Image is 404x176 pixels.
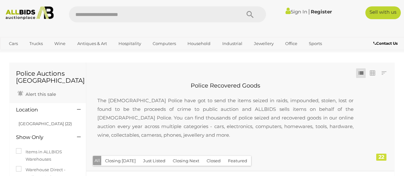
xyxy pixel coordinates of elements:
a: Hospitality [114,38,145,49]
button: All [93,156,102,165]
a: Alert this sale [16,89,57,98]
a: Computers [149,38,180,49]
a: Sell with us [365,6,401,19]
span: | [308,8,310,15]
img: Allbids.com.au [3,6,56,20]
button: Featured [224,156,251,166]
a: Industrial [218,38,247,49]
h4: Show Only [16,134,67,140]
a: [GEOGRAPHIC_DATA] [5,49,58,59]
a: Wine [50,38,70,49]
a: Office [281,38,301,49]
h2: Police Recovered Goods [91,83,360,89]
h4: Location [16,107,67,113]
span: Alert this sale [24,91,56,97]
a: Household [183,38,215,49]
button: Search [234,6,266,22]
button: Just Listed [139,156,169,166]
b: Contact Us [373,41,398,46]
label: Items in ALLBIDS Warehouses [16,148,80,163]
a: Jewellery [250,38,278,49]
div: 22 [376,154,386,161]
button: Closing Next [169,156,203,166]
a: Register [311,9,332,15]
a: Contact Us [373,40,399,47]
a: [GEOGRAPHIC_DATA] (22) [19,121,72,126]
a: Trucks [25,38,47,49]
p: The [DEMOGRAPHIC_DATA] Police have got to send the items seized in raids, impounded, stolen, lost... [91,90,360,146]
a: Sports [305,38,326,49]
a: Antiques & Art [73,38,111,49]
a: Cars [5,38,22,49]
h1: Police Auctions [GEOGRAPHIC_DATA] [16,70,80,84]
button: Closed [203,156,225,166]
button: Closing [DATE] [101,156,140,166]
a: Sign In [286,9,307,15]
